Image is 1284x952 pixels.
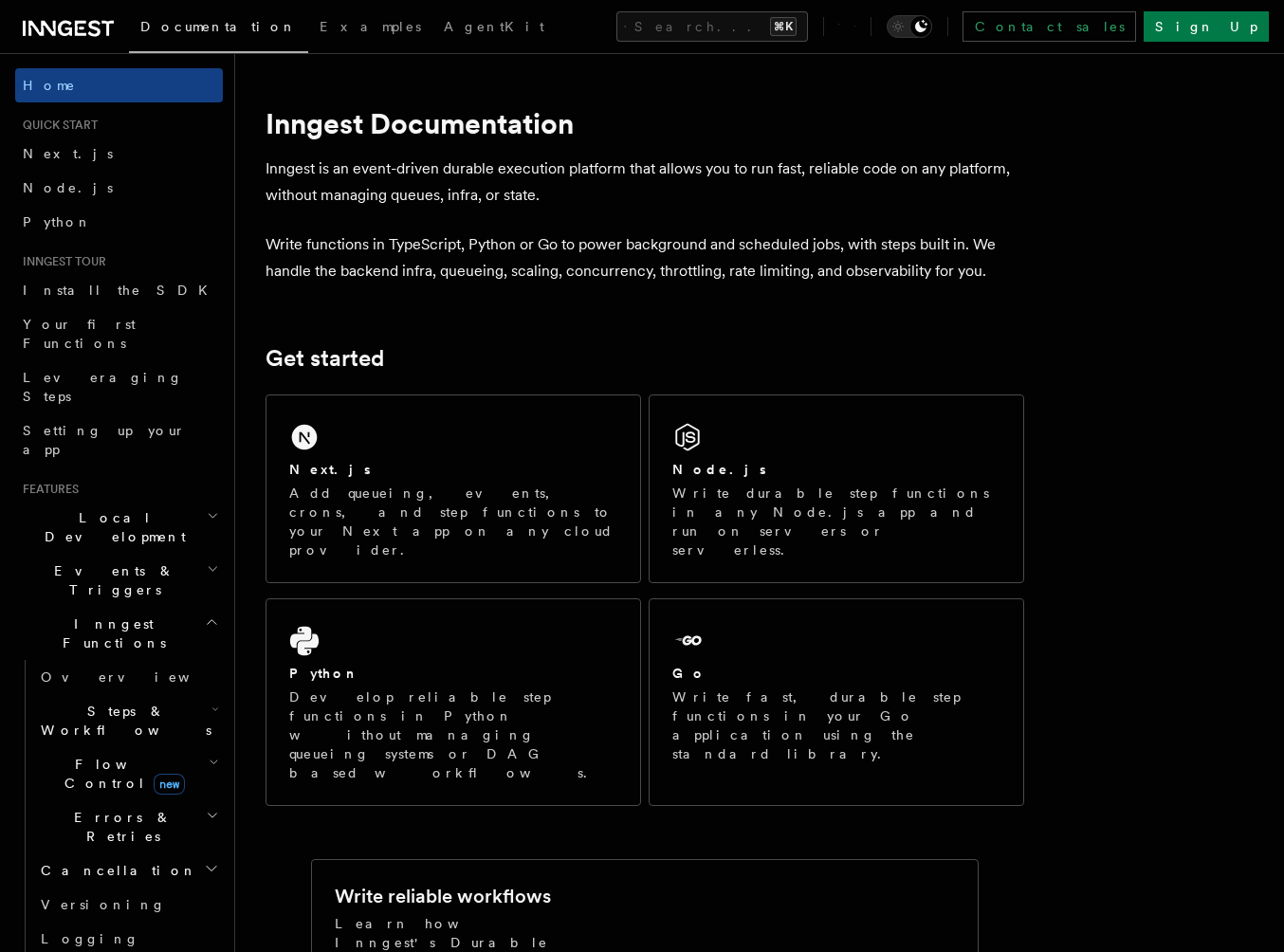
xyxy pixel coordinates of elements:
[266,231,1024,284] p: Write functions in TypeScript, Python or Go to power background and scheduled jobs, with steps bu...
[23,423,186,457] span: Setting up your app
[23,283,219,298] span: Install the SDK
[33,660,223,694] a: Overview
[15,171,223,205] a: Node.js
[15,205,223,239] a: Python
[15,68,223,102] a: Home
[266,394,641,583] a: Next.jsAdd queueing, events, crons, and step functions to your Next app on any cloud provider.
[33,755,209,793] span: Flow Control
[15,614,205,652] span: Inngest Functions
[770,17,797,36] kbd: ⌘K
[15,360,223,413] a: Leveraging Steps
[33,694,223,747] button: Steps & Workflows
[672,460,766,479] h2: Node.js
[41,897,166,912] span: Versioning
[15,254,106,269] span: Inngest tour
[308,6,432,51] a: Examples
[15,273,223,307] a: Install the SDK
[15,554,223,607] button: Events & Triggers
[616,11,808,42] button: Search...⌘K
[335,883,551,909] h2: Write reliable workflows
[15,561,207,599] span: Events & Triggers
[129,6,308,53] a: Documentation
[672,664,706,683] h2: Go
[320,19,421,34] span: Examples
[15,482,79,497] span: Features
[23,214,92,229] span: Python
[33,888,223,922] a: Versioning
[444,19,544,34] span: AgentKit
[15,508,207,546] span: Local Development
[887,15,932,38] button: Toggle dark mode
[672,484,1000,559] p: Write durable step functions in any Node.js app and run on servers or serverless.
[649,394,1024,583] a: Node.jsWrite durable step functions in any Node.js app and run on servers or serverless.
[289,484,617,559] p: Add queueing, events, crons, and step functions to your Next app on any cloud provider.
[33,853,223,888] button: Cancellation
[33,800,223,853] button: Errors & Retries
[33,808,206,846] span: Errors & Retries
[15,501,223,554] button: Local Development
[15,413,223,467] a: Setting up your app
[33,702,211,740] span: Steps & Workflows
[963,11,1136,42] a: Contact sales
[289,687,617,782] p: Develop reliable step functions in Python without managing queueing systems or DAG based workflows.
[154,774,185,795] span: new
[266,598,641,806] a: PythonDevelop reliable step functions in Python without managing queueing systems or DAG based wo...
[432,6,556,51] a: AgentKit
[289,460,371,479] h2: Next.js
[23,180,113,195] span: Node.js
[15,118,98,133] span: Quick start
[23,146,113,161] span: Next.js
[33,861,197,880] span: Cancellation
[649,598,1024,806] a: GoWrite fast, durable step functions in your Go application using the standard library.
[266,156,1024,209] p: Inngest is an event-driven durable execution platform that allows you to run fast, reliable code ...
[266,106,1024,140] h1: Inngest Documentation
[15,607,223,660] button: Inngest Functions
[41,931,139,946] span: Logging
[41,669,236,685] span: Overview
[266,345,384,372] a: Get started
[289,664,359,683] h2: Python
[140,19,297,34] span: Documentation
[23,370,183,404] span: Leveraging Steps
[15,307,223,360] a: Your first Functions
[33,747,223,800] button: Flow Controlnew
[23,76,76,95] span: Home
[1144,11,1269,42] a: Sign Up
[15,137,223,171] a: Next.js
[672,687,1000,763] p: Write fast, durable step functions in your Go application using the standard library.
[23,317,136,351] span: Your first Functions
